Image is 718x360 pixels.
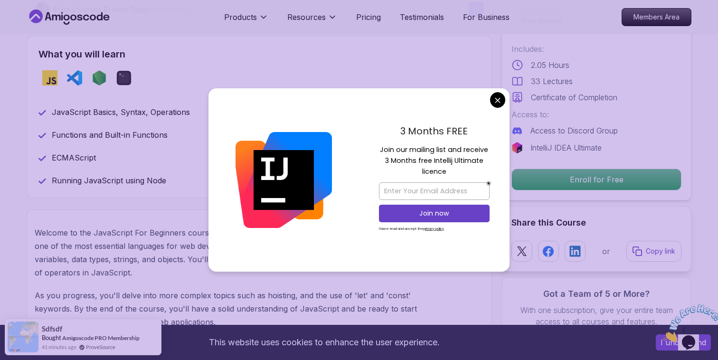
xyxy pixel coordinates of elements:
p: or [602,246,610,257]
p: Enroll for Free [512,169,681,190]
button: Products [224,11,268,30]
img: terminal logo [116,70,132,85]
a: Pricing [356,11,381,23]
img: vscode logo [67,70,82,85]
h2: What you will learn [38,47,480,61]
p: Resources [287,11,326,23]
p: Welcome to the JavaScript For Beginners course. This course is your entry point into the world of... [35,226,439,279]
span: 1 [4,4,8,12]
a: Members Area [622,8,691,26]
a: Amigoscode PRO Membership [62,334,140,341]
p: As you progress, you'll delve into more complex topics such as hoisting, and the use of 'let' and... [35,289,439,329]
img: javascript logo [42,70,57,85]
button: Copy link [626,241,681,262]
p: Certificate of Completion [531,92,617,103]
a: Testimonials [400,11,444,23]
img: Chat attention grabber [4,4,63,41]
span: 41 minutes ago [42,343,76,351]
span: Bought [42,334,61,341]
h2: Share this Course [511,216,681,229]
img: nodejs logo [92,70,107,85]
p: With one subscription, give your entire team access to all courses and features. [511,304,681,327]
p: 33 Lectures [531,76,573,87]
p: 2.05 Hours [531,59,569,71]
p: Includes: [511,43,681,55]
p: Functions and Built-in Functions [52,129,168,141]
p: Access to Discord Group [530,125,618,136]
h3: Got a Team of 5 or More? [511,287,681,301]
button: Accept cookies [656,334,711,351]
p: Members Area [622,9,691,26]
p: Running JavaScript using Node [52,175,166,186]
iframe: chat widget [659,301,718,346]
button: Enroll for Free [511,169,681,190]
img: provesource social proof notification image [8,322,38,352]
p: Access to: [511,109,681,120]
a: ProveSource [86,343,115,351]
div: This website uses cookies to enhance the user experience. [7,332,642,353]
span: sdfsdf [42,325,62,333]
p: ECMAScript [52,152,96,163]
a: For Business [463,11,510,23]
p: Products [224,11,257,23]
p: IntelliJ IDEA Ultimate [530,142,602,153]
button: Resources [287,11,337,30]
p: JavaScript Basics, Syntax, Operations [52,106,190,118]
img: jetbrains logo [511,142,523,153]
p: Copy link [646,246,675,256]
